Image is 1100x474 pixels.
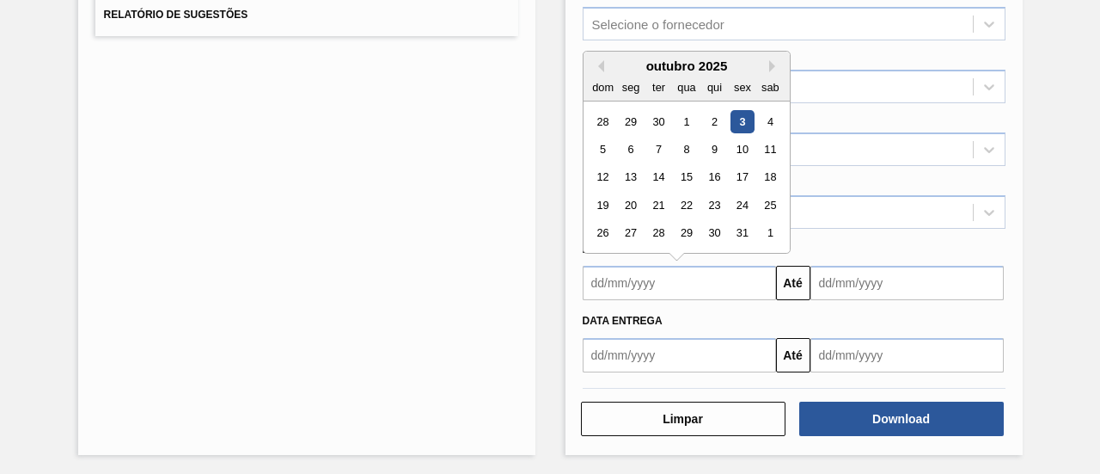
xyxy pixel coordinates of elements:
button: Download [799,402,1004,436]
button: Previous Month [592,60,604,72]
div: sab [758,76,781,99]
div: Choose quarta-feira, 8 de outubro de 2025 [675,138,698,161]
div: outubro 2025 [584,58,790,73]
div: month 2025-10 [589,108,784,247]
input: dd/mm/yyyy [583,266,776,300]
div: Choose quinta-feira, 2 de outubro de 2025 [702,110,725,133]
div: sex [730,76,754,99]
div: Choose domingo, 28 de setembro de 2025 [591,110,614,133]
div: Choose quinta-feira, 23 de outubro de 2025 [702,194,725,217]
div: Choose sexta-feira, 3 de outubro de 2025 [730,110,754,133]
input: dd/mm/yyyy [810,266,1004,300]
div: Choose sexta-feira, 17 de outubro de 2025 [730,166,754,189]
div: Choose terça-feira, 21 de outubro de 2025 [646,194,669,217]
div: Choose sábado, 25 de outubro de 2025 [758,194,781,217]
div: Choose quarta-feira, 1 de outubro de 2025 [675,110,698,133]
div: ter [646,76,669,99]
button: Next Month [769,60,781,72]
div: Choose terça-feira, 30 de setembro de 2025 [646,110,669,133]
div: Choose sábado, 18 de outubro de 2025 [758,166,781,189]
div: qua [675,76,698,99]
div: Choose segunda-feira, 13 de outubro de 2025 [619,166,642,189]
div: Choose sábado, 1 de novembro de 2025 [758,222,781,245]
div: Choose segunda-feira, 20 de outubro de 2025 [619,194,642,217]
div: qui [702,76,725,99]
button: Até [776,338,810,372]
div: Choose sexta-feira, 24 de outubro de 2025 [730,194,754,217]
div: Choose quinta-feira, 16 de outubro de 2025 [702,166,725,189]
button: Limpar [581,402,785,436]
div: seg [619,76,642,99]
div: Choose segunda-feira, 29 de setembro de 2025 [619,110,642,133]
div: Choose quarta-feira, 29 de outubro de 2025 [675,222,698,245]
div: Choose domingo, 5 de outubro de 2025 [591,138,614,161]
div: Choose quinta-feira, 30 de outubro de 2025 [702,222,725,245]
div: Choose sábado, 4 de outubro de 2025 [758,110,781,133]
div: Choose segunda-feira, 6 de outubro de 2025 [619,138,642,161]
span: Relatório de Sugestões [104,9,248,21]
div: Choose quarta-feira, 15 de outubro de 2025 [675,166,698,189]
div: Choose quarta-feira, 22 de outubro de 2025 [675,194,698,217]
div: Selecione o fornecedor [592,17,724,32]
div: Choose sábado, 11 de outubro de 2025 [758,138,781,161]
div: Choose terça-feira, 14 de outubro de 2025 [646,166,669,189]
div: Choose segunda-feira, 27 de outubro de 2025 [619,222,642,245]
div: Choose quinta-feira, 9 de outubro de 2025 [702,138,725,161]
div: Choose terça-feira, 7 de outubro de 2025 [646,138,669,161]
div: dom [591,76,614,99]
input: dd/mm/yyyy [583,338,776,372]
span: Data Entrega [583,315,663,327]
input: dd/mm/yyyy [810,338,1004,372]
div: Choose domingo, 19 de outubro de 2025 [591,194,614,217]
div: Choose terça-feira, 28 de outubro de 2025 [646,222,669,245]
div: Choose domingo, 26 de outubro de 2025 [591,222,614,245]
button: Até [776,266,810,300]
div: Choose sexta-feira, 31 de outubro de 2025 [730,222,754,245]
div: Choose sexta-feira, 10 de outubro de 2025 [730,138,754,161]
div: Choose domingo, 12 de outubro de 2025 [591,166,614,189]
